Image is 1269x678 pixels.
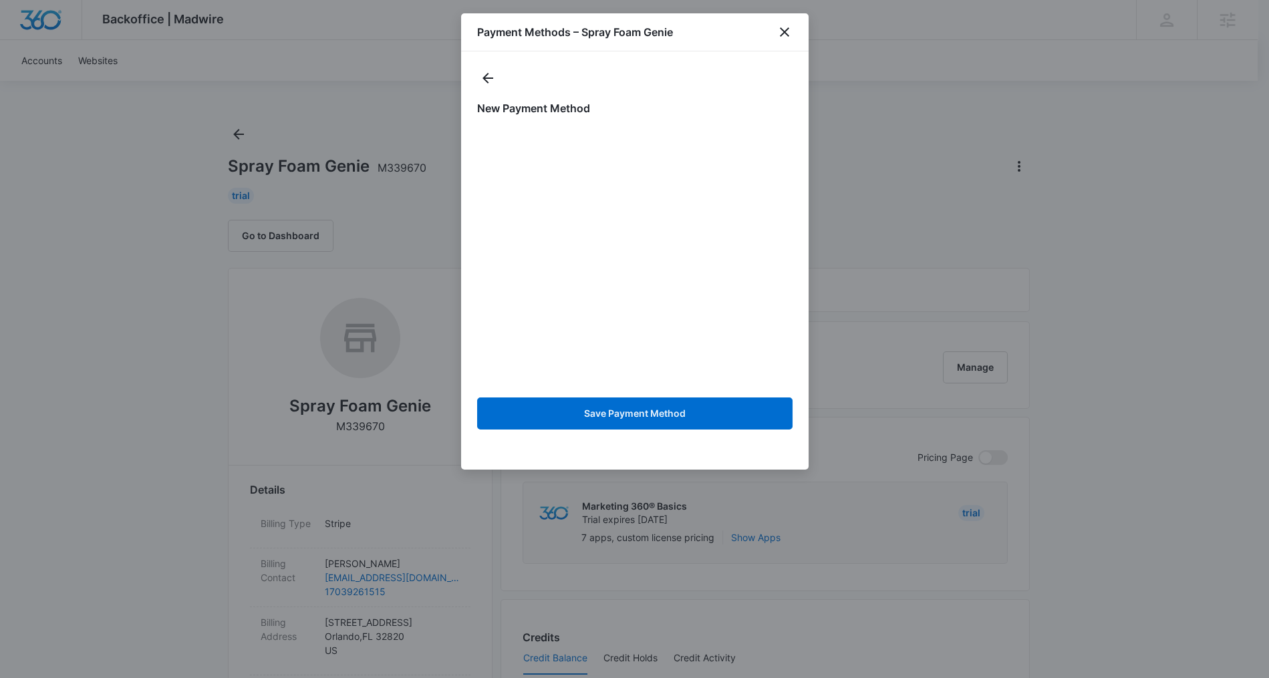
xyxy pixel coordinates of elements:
button: close [777,24,793,40]
h1: New Payment Method [477,100,793,116]
iframe: Secure payment input frame [474,127,795,387]
h1: Payment Methods – Spray Foam Genie [477,24,673,40]
button: Save Payment Method [477,397,793,430]
button: actions.back [477,67,499,89]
